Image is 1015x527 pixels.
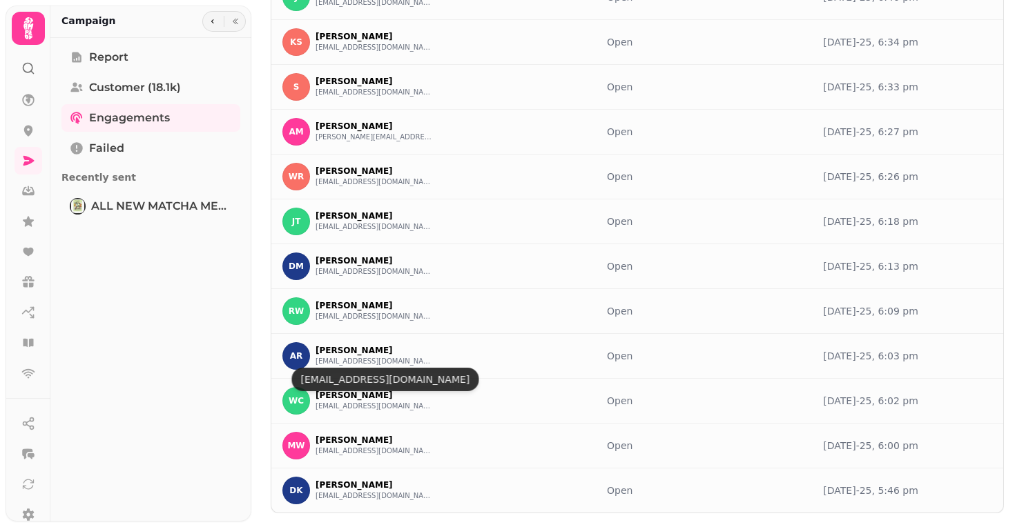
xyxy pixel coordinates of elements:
[289,127,303,137] span: AM
[89,79,181,96] span: Customer (18.1k)
[607,125,693,139] div: Open
[71,199,84,213] img: ALL NEW MATCHA MENU
[316,390,433,401] p: [PERSON_NAME]
[293,82,300,92] span: S
[607,215,693,228] div: Open
[61,43,240,71] a: Report
[316,221,433,232] button: [EMAIL_ADDRESS][DOMAIN_NAME]
[89,110,170,126] span: Engagements
[292,368,479,391] div: [EMAIL_ADDRESS][DOMAIN_NAME]
[316,446,433,457] button: [EMAIL_ADDRESS][DOMAIN_NAME]
[316,177,433,188] button: [EMAIL_ADDRESS][DOMAIN_NAME]
[316,479,433,490] p: [PERSON_NAME]
[316,132,433,143] button: [PERSON_NAME][EMAIL_ADDRESS][PERSON_NAME][DOMAIN_NAME]
[61,104,240,132] a: Engagements
[607,349,693,363] div: Open
[823,35,992,49] div: [DATE]-25, 6:34 pm
[823,259,992,273] div: [DATE]-25, 6:13 pm
[289,486,302,495] span: DK
[91,198,232,215] span: ALL NEW MATCHA MENU
[316,210,433,221] p: [PERSON_NAME]
[607,394,693,408] div: Open
[50,38,251,521] nav: Tabs
[607,304,693,318] div: Open
[316,166,433,177] p: [PERSON_NAME]
[290,351,303,361] span: AR
[316,255,433,266] p: [PERSON_NAME]
[292,217,301,226] span: JT
[316,401,433,412] button: [EMAIL_ADDRESS][DOMAIN_NAME]
[823,394,992,408] div: [DATE]-25, 6:02 pm
[316,87,433,98] button: [EMAIL_ADDRESS][DOMAIN_NAME]
[607,35,693,49] div: Open
[316,121,433,132] p: [PERSON_NAME]
[89,140,124,157] span: Failed
[61,165,240,190] p: Recently sent
[607,259,693,273] div: Open
[289,306,304,316] span: RW
[61,74,240,101] a: Customer (18.1k)
[316,435,433,446] p: [PERSON_NAME]
[289,261,304,271] span: DM
[289,396,304,406] span: WC
[316,76,433,87] p: [PERSON_NAME]
[316,300,433,311] p: [PERSON_NAME]
[607,170,693,183] div: Open
[607,484,693,497] div: Open
[823,439,992,453] div: [DATE]-25, 6:00 pm
[316,345,433,356] p: [PERSON_NAME]
[287,441,304,450] span: MW
[61,14,116,28] h2: Campaign
[290,37,302,47] span: KS
[607,80,693,94] div: Open
[316,42,433,53] button: [EMAIL_ADDRESS][DOMAIN_NAME]
[289,172,304,181] span: WR
[823,125,992,139] div: [DATE]-25, 6:27 pm
[823,484,992,497] div: [DATE]-25, 5:46 pm
[823,304,992,318] div: [DATE]-25, 6:09 pm
[823,170,992,183] div: [DATE]-25, 6:26 pm
[823,349,992,363] div: [DATE]-25, 6:03 pm
[316,266,433,277] button: [EMAIL_ADDRESS][DOMAIN_NAME]
[61,135,240,162] a: Failed
[823,80,992,94] div: [DATE]-25, 6:33 pm
[823,215,992,228] div: [DATE]-25, 6:18 pm
[316,356,433,367] button: [EMAIL_ADDRESS][DOMAIN_NAME]
[607,439,693,453] div: Open
[89,49,128,66] span: Report
[316,31,433,42] p: [PERSON_NAME]
[316,311,433,322] button: [EMAIL_ADDRESS][DOMAIN_NAME]
[316,490,433,501] button: [EMAIL_ADDRESS][DOMAIN_NAME]
[61,192,240,220] a: ALL NEW MATCHA MENUALL NEW MATCHA MENU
